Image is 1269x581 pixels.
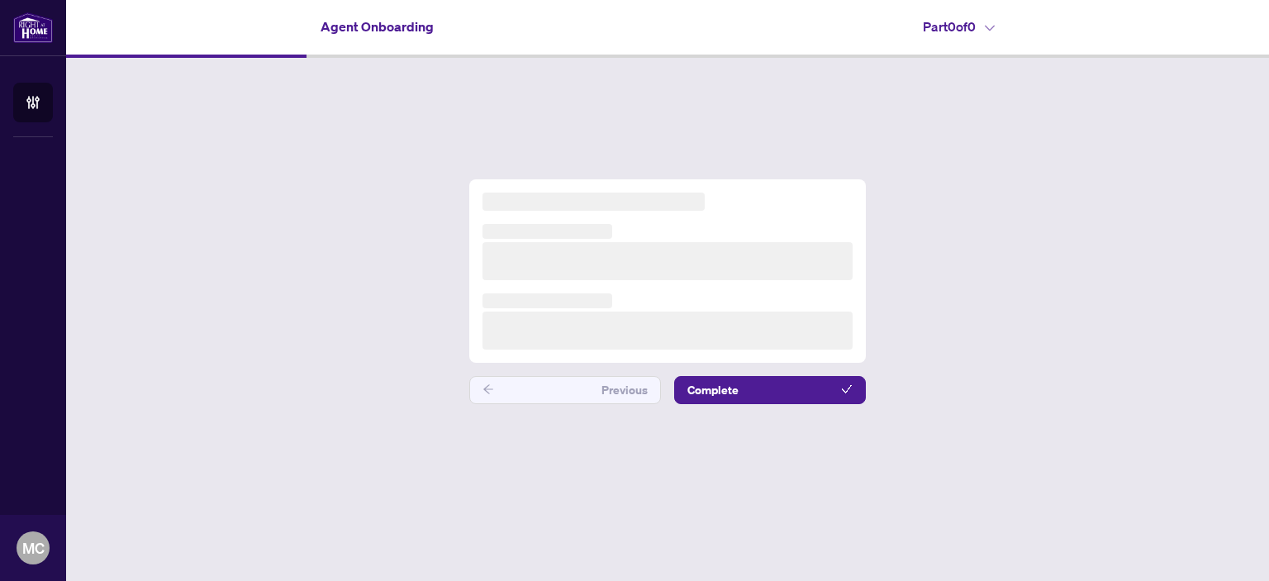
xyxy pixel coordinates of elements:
span: MC [22,536,45,560]
img: logo [13,12,53,43]
h4: Agent Onboarding [321,17,434,36]
button: Open asap [1203,523,1252,573]
button: Previous [469,376,661,404]
button: Complete [674,376,866,404]
span: Complete [687,377,739,403]
span: check [841,383,853,395]
h4: Part 0 of 0 [923,17,995,36]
